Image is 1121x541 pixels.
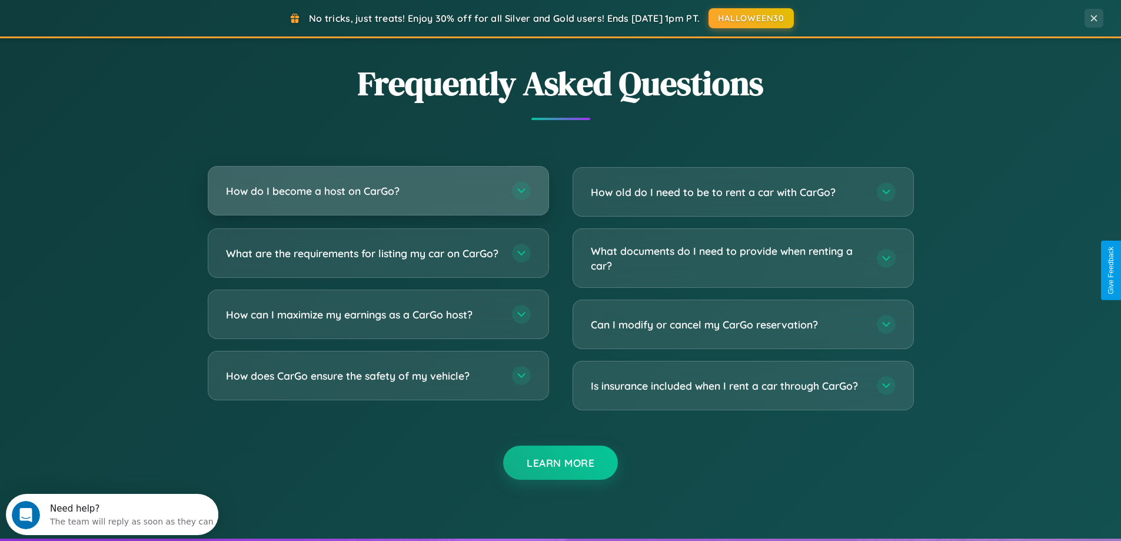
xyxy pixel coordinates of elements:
[12,501,40,529] iframe: Intercom live chat
[44,19,208,32] div: The team will reply as soon as they can
[708,8,794,28] button: HALLOWEEN30
[591,317,865,332] h3: Can I modify or cancel my CarGo reservation?
[226,184,500,198] h3: How do I become a host on CarGo?
[44,10,208,19] div: Need help?
[591,185,865,200] h3: How old do I need to be to rent a car with CarGo?
[591,244,865,273] h3: What documents do I need to provide when renting a car?
[5,5,219,37] div: Open Intercom Messenger
[208,61,914,106] h2: Frequently Asked Questions
[6,494,218,535] iframe: Intercom live chat discovery launcher
[1107,247,1115,294] div: Give Feedback
[591,379,865,393] h3: Is insurance included when I rent a car through CarGo?
[226,369,500,383] h3: How does CarGo ensure the safety of my vehicle?
[226,246,500,261] h3: What are the requirements for listing my car on CarGo?
[226,307,500,322] h3: How can I maximize my earnings as a CarGo host?
[309,12,700,24] span: No tricks, just treats! Enjoy 30% off for all Silver and Gold users! Ends [DATE] 1pm PT.
[503,446,618,480] button: Learn More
